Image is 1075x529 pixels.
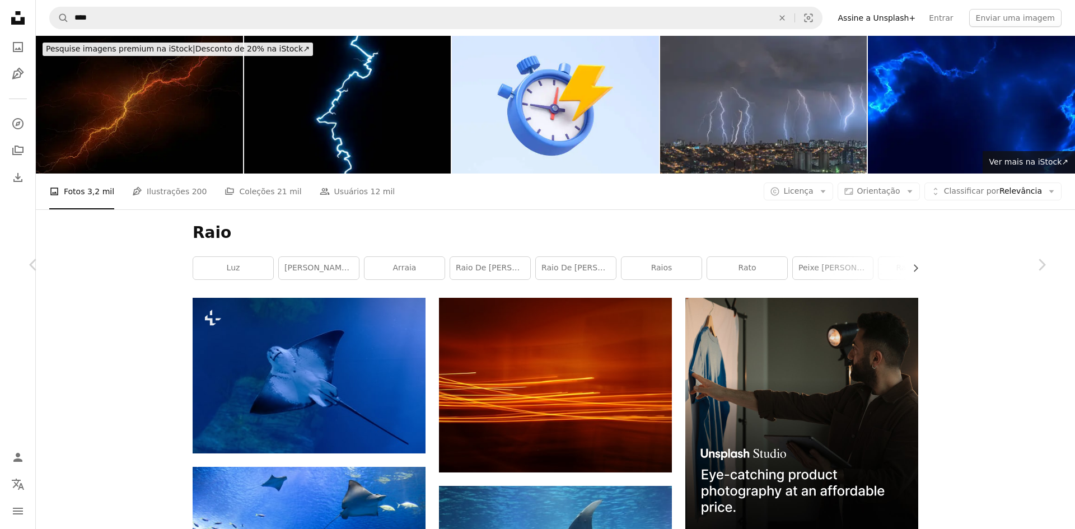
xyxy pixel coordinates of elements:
a: Ilustrações 200 [132,174,207,209]
span: 12 mil [371,185,395,198]
a: Histórico de downloads [7,166,29,189]
a: arraia [364,257,445,279]
a: Entrar / Cadastrar-se [7,446,29,469]
a: raio de sol [878,257,959,279]
img: Noite com tempestade e trovões [660,36,867,174]
a: raios [621,257,702,279]
img: Uma arraia nadando no oceano [193,298,426,453]
button: Licença [764,182,833,200]
a: Explorar [7,113,29,135]
img: Electric de quitação [36,36,243,174]
a: Pesquise imagens premium na iStock|Desconto de 20% na iStock↗ [36,36,320,63]
a: Uma arraia nadando no oceano [193,371,426,381]
form: Pesquise conteúdo visual em todo o site [49,7,822,29]
a: [PERSON_NAME] manta [279,257,359,279]
img: Cronômetro com relâmpago amarelo [452,36,659,174]
h1: Raio [193,223,918,243]
button: Menu [7,500,29,522]
button: Enviar uma imagem [969,9,1062,27]
span: Licença [783,186,813,195]
a: Peixe [PERSON_NAME] [793,257,873,279]
button: Limpar [770,7,794,29]
a: Coleções [7,139,29,162]
span: 200 [192,185,207,198]
a: Coleções 21 mil [225,174,301,209]
a: Assine a Unsplash+ [831,9,923,27]
span: Orientação [857,186,900,195]
a: Próximo [1008,211,1075,319]
button: Idioma [7,473,29,495]
button: Pesquisa visual [795,7,822,29]
button: rolar lista para a direita [905,257,918,279]
img: Eletricidade paranormal abstrata fundo de arte fractal azul relâmpago com espaço de cópia. [868,36,1075,174]
img: fotografia de paisagem de luzes laranjas [439,298,672,472]
div: Desconto de 20% na iStock ↗ [43,43,313,56]
a: Entrar [922,9,960,27]
a: fotografia de paisagem de luzes laranjas [439,380,672,390]
span: Ver mais na iStock ↗ [989,157,1068,166]
a: Raio de [PERSON_NAME] [450,257,530,279]
button: Orientação [838,182,920,200]
span: 21 mil [277,185,302,198]
span: Pesquise imagens premium na iStock | [46,44,195,53]
a: rato [707,257,787,279]
span: Classificar por [944,186,999,195]
a: Ver mais na iStock↗ [983,151,1075,174]
img: Lighting bolt overlay [244,36,451,174]
span: Relevância [944,186,1042,197]
button: Classificar porRelevância [924,182,1062,200]
a: Usuários 12 mil [320,174,395,209]
a: Fotos [7,36,29,58]
a: luz [193,257,273,279]
a: Ilustrações [7,63,29,85]
a: raio de [PERSON_NAME] [536,257,616,279]
button: Pesquise na Unsplash [50,7,69,29]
